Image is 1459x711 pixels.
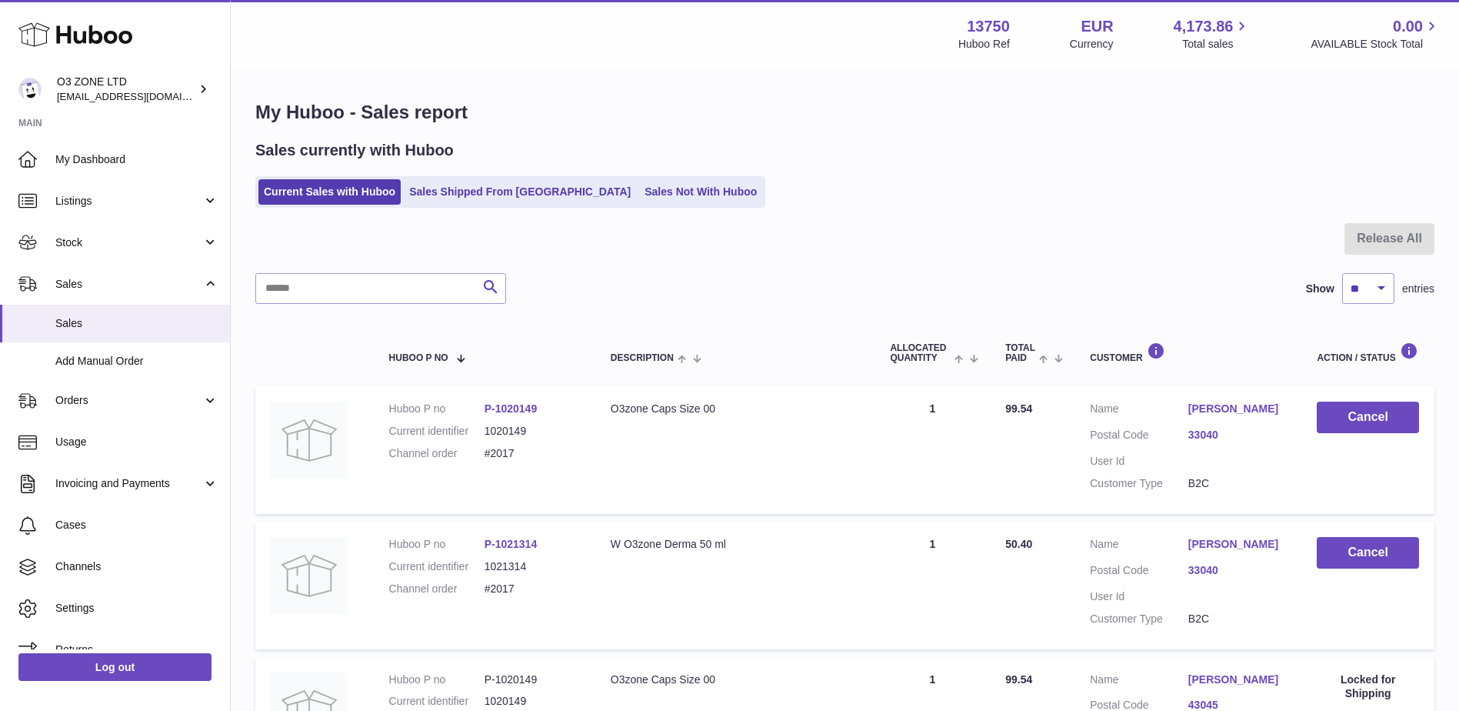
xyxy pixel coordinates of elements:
a: [PERSON_NAME] [1188,673,1287,687]
a: 33040 [1188,428,1287,442]
span: Usage [55,435,218,449]
span: Cases [55,518,218,532]
a: 4,173.86 Total sales [1174,16,1251,52]
strong: EUR [1081,16,1113,37]
dt: User Id [1090,589,1188,604]
dt: Customer Type [1090,476,1188,491]
a: Sales Not With Huboo [639,179,762,205]
span: Huboo P no [389,353,448,363]
div: O3zone Caps Size 00 [611,673,860,687]
img: no-photo-large.jpg [271,537,348,614]
span: Stock [55,235,202,250]
span: Returns [55,643,218,657]
span: 0.00 [1393,16,1423,37]
a: Current Sales with Huboo [258,179,401,205]
a: 0.00 AVAILABLE Stock Total [1311,16,1441,52]
span: Sales [55,316,218,331]
span: ALLOCATED Quantity [890,343,950,363]
span: Channels [55,559,218,574]
span: Total paid [1005,343,1035,363]
dt: Current identifier [389,694,485,709]
dt: Channel order [389,582,485,596]
a: P-1021314 [485,538,538,550]
dt: Postal Code [1090,428,1188,446]
span: entries [1402,282,1434,296]
td: 1 [874,522,990,649]
dd: B2C [1188,612,1287,626]
a: [PERSON_NAME] [1188,537,1287,552]
span: AVAILABLE Stock Total [1311,37,1441,52]
h1: My Huboo - Sales report [255,100,1434,125]
dt: Name [1090,537,1188,556]
a: P-1020149 [485,402,538,415]
span: Add Manual Order [55,354,218,369]
span: Total sales [1182,37,1251,52]
label: Show [1306,282,1334,296]
span: Sales [55,277,202,292]
img: hello@o3zoneltd.co.uk [18,78,42,101]
img: no-photo-large.jpg [271,402,348,479]
span: 99.54 [1005,673,1032,686]
a: Sales Shipped From [GEOGRAPHIC_DATA] [404,179,636,205]
div: Customer [1090,342,1286,363]
div: Action / Status [1317,342,1419,363]
a: 33040 [1188,563,1287,578]
dd: 1020149 [485,694,580,709]
strong: 13750 [967,16,1010,37]
div: W O3zone Derma 50 ml [611,537,860,552]
span: Description [611,353,674,363]
div: Currency [1070,37,1114,52]
dd: #2017 [485,446,580,461]
h2: Sales currently with Huboo [255,140,454,161]
div: O3 ZONE LTD [57,75,195,104]
dt: Current identifier [389,424,485,439]
dt: User Id [1090,454,1188,469]
span: Listings [55,194,202,209]
div: O3zone Caps Size 00 [611,402,860,416]
dt: Name [1090,402,1188,420]
dt: Customer Type [1090,612,1188,626]
dd: B2C [1188,476,1287,491]
dd: 1021314 [485,559,580,574]
span: My Dashboard [55,152,218,167]
span: 50.40 [1005,538,1032,550]
span: 99.54 [1005,402,1032,415]
span: Orders [55,393,202,408]
dt: Huboo P no [389,537,485,552]
dt: Current identifier [389,559,485,574]
button: Cancel [1317,537,1419,569]
div: Locked for Shipping [1317,673,1419,702]
dt: Huboo P no [389,402,485,416]
span: Invoicing and Payments [55,476,202,491]
span: Settings [55,601,218,616]
dt: Postal Code [1090,563,1188,582]
span: [EMAIL_ADDRESS][DOMAIN_NAME] [57,90,226,102]
a: [PERSON_NAME] [1188,402,1287,416]
dt: Huboo P no [389,673,485,687]
a: Log out [18,653,212,681]
button: Cancel [1317,402,1419,433]
dd: #2017 [485,582,580,596]
div: Huboo Ref [958,37,1010,52]
span: 4,173.86 [1174,16,1234,37]
dt: Name [1090,673,1188,691]
dd: P-1020149 [485,673,580,687]
dt: Channel order [389,446,485,461]
td: 1 [874,386,990,514]
dd: 1020149 [485,424,580,439]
